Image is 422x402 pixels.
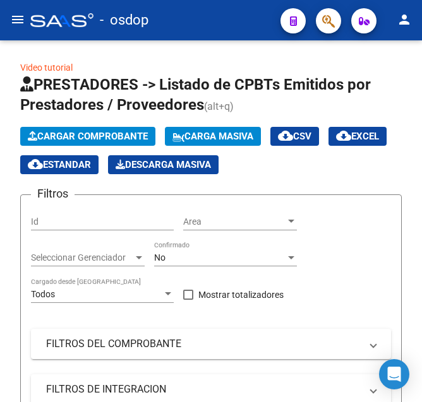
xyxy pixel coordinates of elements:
span: Cargar Comprobante [28,131,148,142]
app-download-masive: Descarga masiva de comprobantes (adjuntos) [108,155,219,174]
a: Video tutorial [20,62,73,73]
mat-icon: person [397,12,412,27]
mat-icon: cloud_download [278,128,293,143]
button: Cargar Comprobante [20,127,155,146]
span: PRESTADORES -> Listado de CPBTs Emitidos por Prestadores / Proveedores [20,76,371,114]
span: Descarga Masiva [116,159,211,170]
mat-icon: cloud_download [28,157,43,172]
button: Descarga Masiva [108,155,219,174]
h3: Filtros [31,185,75,203]
span: - osdop [100,6,148,34]
mat-panel-title: FILTROS DEL COMPROBANTE [46,337,361,351]
mat-expansion-panel-header: FILTROS DEL COMPROBANTE [31,329,391,359]
span: No [154,252,166,263]
mat-panel-title: FILTROS DE INTEGRACION [46,382,361,396]
span: (alt+q) [204,100,234,112]
span: Estandar [28,159,91,170]
span: Todos [31,289,55,299]
span: CSV [278,131,311,142]
button: EXCEL [329,127,387,146]
button: Estandar [20,155,99,174]
mat-icon: cloud_download [336,128,351,143]
span: Mostrar totalizadores [198,287,284,302]
mat-icon: menu [10,12,25,27]
span: Area [183,216,286,227]
button: CSV [270,127,319,146]
span: Carga Masiva [172,131,253,142]
span: EXCEL [336,131,379,142]
button: Carga Masiva [165,127,261,146]
span: Seleccionar Gerenciador [31,252,133,263]
div: Open Intercom Messenger [379,359,409,389]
